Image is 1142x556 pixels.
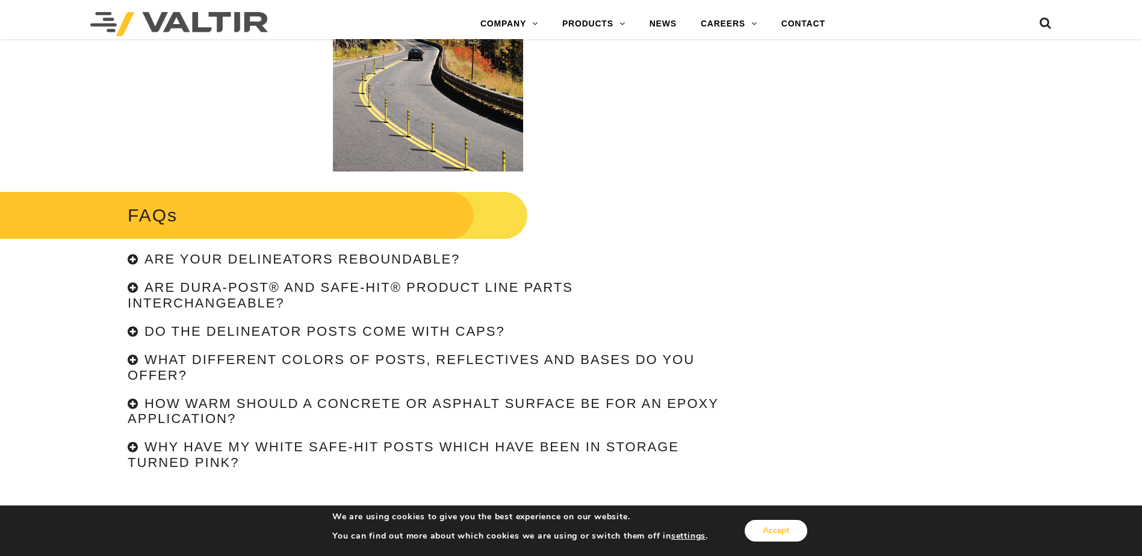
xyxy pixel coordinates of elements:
h4: What different colors of posts, reflectives and bases do you offer? [128,352,695,382]
img: Valtir [90,12,268,36]
p: We are using cookies to give you the best experience on our website. [332,511,708,522]
h4: Do the delineator posts come with caps? [144,324,505,339]
a: COMPANY [468,12,550,36]
h4: How warm should a concrete or asphalt surface be for an epoxy application? [128,396,719,426]
button: Accept [745,520,807,542]
h4: Why have my white Safe-Hit posts which have been in storage turned pink? [128,439,679,469]
a: CONTACT [769,12,837,36]
a: CAREERS [689,12,769,36]
a: NEWS [638,12,689,36]
a: PRODUCTS [550,12,638,36]
p: You can find out more about which cookies we are using or switch them off in . [332,531,708,542]
h4: Are your delineators reboundable? [144,252,460,267]
h4: Are Dura-Post® and Safe-Hit® product line parts interchangeable? [128,280,573,310]
button: settings [671,531,706,542]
